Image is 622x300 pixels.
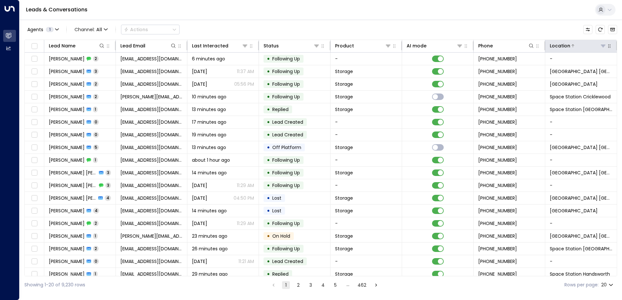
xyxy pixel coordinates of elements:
span: Storage [335,195,353,201]
span: Space Station Uxbridge [550,68,612,75]
span: 2 [93,56,99,61]
div: • [267,231,270,242]
span: Following Up [272,56,300,62]
div: Last Interacted [192,42,228,50]
span: Ashley Rawlins [49,68,85,75]
span: 2 [93,246,99,251]
span: 4 [93,208,99,213]
div: Last Interacted [192,42,248,50]
div: Status [264,42,320,50]
span: Aug 18, 2025 [192,195,207,201]
button: Actions [121,25,180,34]
span: Toggle select row [30,118,38,126]
span: Space Station Cricklewood [550,94,611,100]
div: Phone [478,42,493,50]
span: +447376081243 [478,81,517,87]
span: 3 [93,69,99,74]
span: leannecarr13@outlook.com [120,131,183,138]
span: 0 [93,119,99,125]
span: Leanne Carr [49,119,85,125]
span: 13 minutes ago [192,144,226,151]
span: 23 minutes ago [192,233,227,239]
span: 2 [93,81,99,87]
span: Toggle select row [30,156,38,164]
div: • [267,205,270,216]
span: +447944618034 [478,157,517,163]
button: Go to page 5 [331,281,339,289]
span: Storage [335,245,353,252]
span: +447944618034 [478,144,517,151]
span: 0 [93,132,99,137]
td: - [331,129,402,141]
span: smproposal2009@gmail.com [120,220,183,227]
span: georginabalmerphotography@gmail.com [120,144,183,151]
span: Space Station Handsworth [550,271,610,277]
span: +447376081243 [478,56,517,62]
span: +447305811717 [478,106,517,113]
span: Toggle select row [30,68,38,76]
span: 4 [105,195,111,201]
td: - [545,217,617,230]
td: - [331,116,402,128]
span: 19 minutes ago [192,131,226,138]
button: Channel:All [72,25,110,34]
td: - [331,179,402,192]
span: Toggle select row [30,245,38,253]
div: Location [550,42,570,50]
span: Refresh [596,25,605,34]
div: Status [264,42,279,50]
span: Lead Created [272,258,303,265]
span: 13 minutes ago [192,106,226,113]
span: Aug 23, 2025 [192,68,207,75]
span: 17 minutes ago [192,119,226,125]
span: Anna Maria Beskostaya [49,195,96,201]
span: Yesterday [192,258,207,265]
span: Following Up [272,94,300,100]
span: Isabel Farrell [49,271,85,277]
span: Leanne Carr [49,131,85,138]
td: - [545,53,617,65]
span: Toggle select row [30,55,38,63]
span: smproposal2009@gmail.com [120,207,183,214]
span: Toggle select row [30,232,38,240]
div: • [267,79,270,90]
div: • [267,142,270,153]
div: AI mode [407,42,426,50]
td: - [331,217,402,230]
div: Lead Email [120,42,177,50]
span: Mohamed Marzook [49,207,85,214]
span: Space Station Stirchley [550,207,598,214]
td: - [331,154,402,166]
span: 14 minutes ago [192,207,227,214]
span: 5 [93,144,99,150]
div: Product [335,42,354,50]
span: 1 [93,271,98,277]
span: Storage [335,94,353,100]
div: Lead Email [120,42,145,50]
span: 2 [93,94,99,99]
button: Agents1 [24,25,61,34]
span: 3 [105,170,111,175]
span: +447305811717 [478,131,517,138]
span: Toggle select row [30,131,38,139]
span: Following Up [272,245,300,252]
span: Storage [335,144,353,151]
span: Toggle select row [30,257,38,266]
div: Product [335,42,391,50]
span: Georgina Stephenson [49,157,85,163]
span: Lost [272,207,281,214]
span: 1 [46,27,54,32]
button: Go to page 462 [356,281,368,289]
span: 14 minutes ago [192,169,227,176]
button: Archived Leads [608,25,617,34]
span: +447877574587 [478,207,517,214]
span: ashley.rowe1972@outlook.com [120,258,183,265]
span: +447594103666 [478,182,517,189]
td: - [331,53,402,65]
span: Toggle select row [30,219,38,228]
p: 05:56 PM [234,81,254,87]
span: Aug 18, 2025 [192,81,207,87]
span: +447305811717 [478,119,517,125]
div: • [267,129,270,140]
span: Leanne Carr [49,106,85,113]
